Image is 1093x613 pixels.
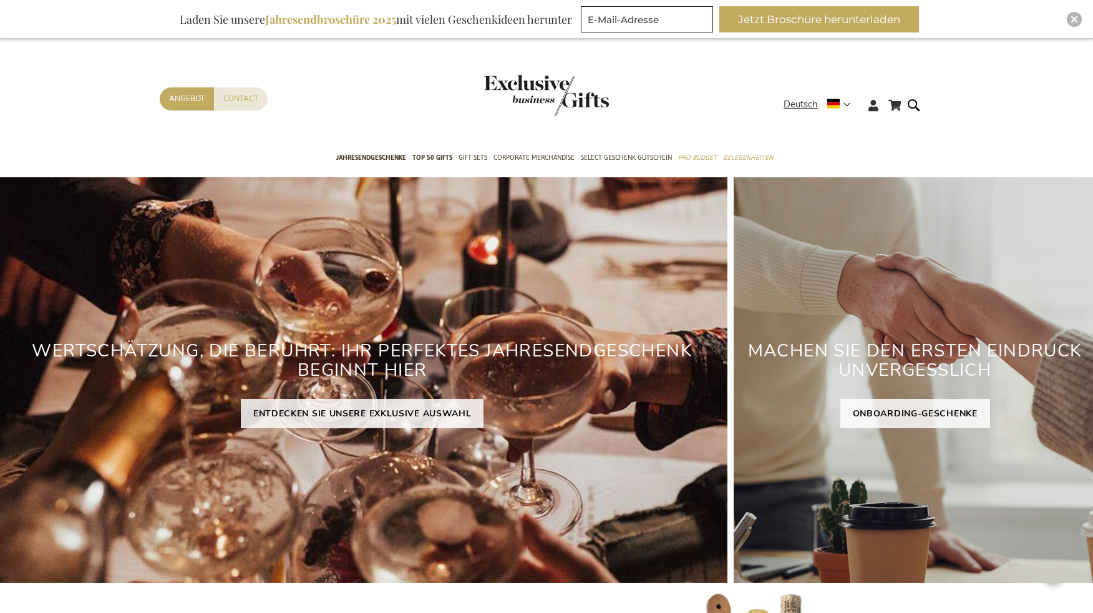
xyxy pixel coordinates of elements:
[241,399,484,428] a: ENTDECKEN SIE UNSERE EXKLUSIVE AUSWAHL
[784,97,858,112] div: Deutsch
[214,87,268,110] a: Contact
[719,6,919,32] button: Jetzt Broschüre herunterladen
[581,151,672,164] span: Select Geschenk Gutschein
[493,151,575,164] span: Corporate Merchandise
[678,151,717,164] span: Pro Budget
[840,399,990,428] a: ONBOARDING-GESCHENKE
[581,6,717,36] form: marketing offers and promotions
[484,75,609,116] img: Exclusive Business gifts logo
[160,87,214,110] a: Angebot
[336,151,406,164] span: Jahresendgeschenke
[784,97,818,112] span: Deutsch
[459,151,487,164] span: Gift Sets
[723,151,773,164] span: Gelegenheiten
[581,6,713,32] input: E-Mail-Adresse
[174,6,578,32] div: Laden Sie unsere mit vielen Geschenkideen herunter
[1067,12,1082,27] div: Close
[265,12,396,27] b: Jahresendbroschüre 2025
[484,75,546,116] a: store logo
[412,151,452,164] span: TOP 50 Gifts
[1071,16,1078,23] img: Close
